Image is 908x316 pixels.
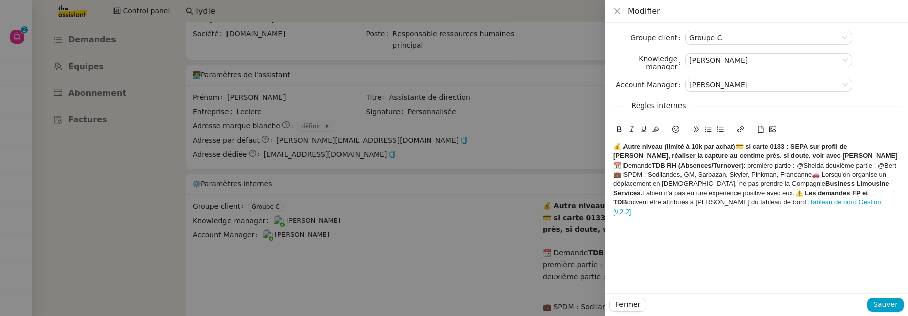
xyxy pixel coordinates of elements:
button: Sauver [867,298,904,312]
label: Knowledge manager [613,56,685,70]
nz-select-item: Groupe C [689,31,848,44]
div: 📆 Demande : première partie : @Sheida deuxième partie : @Bert [613,161,900,170]
label: Account Manager [616,78,685,92]
span: Règles internes [625,100,693,112]
button: Close [613,7,621,16]
button: Fermer [609,298,646,312]
strong: 💰 Autre niveau (limité à 10k par achat)💳 si carte 0133 : SEPA sur profil de [PERSON_NAME], réalis... [613,143,898,160]
strong: TDB RH (Absences/Turnover) [652,162,744,169]
span: Sauver [873,299,898,310]
nz-select-item: Frédérique Albert [689,54,848,67]
label: Groupe client [630,31,685,45]
strong: Business Limousine Services. [613,180,891,196]
a: Tableau de bord Gestion [v.2.2] [613,198,883,215]
span: Fermer [615,299,640,310]
nz-select-item: Marie Rivoira [689,78,848,91]
div: 💼 SPDM : Sodilandes, GM, Sarbazan, Skyler, Pinkman, Francanne🚗 Lorsqu'on organise un déplacement ... [613,170,900,217]
span: Modifier [628,6,660,16]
